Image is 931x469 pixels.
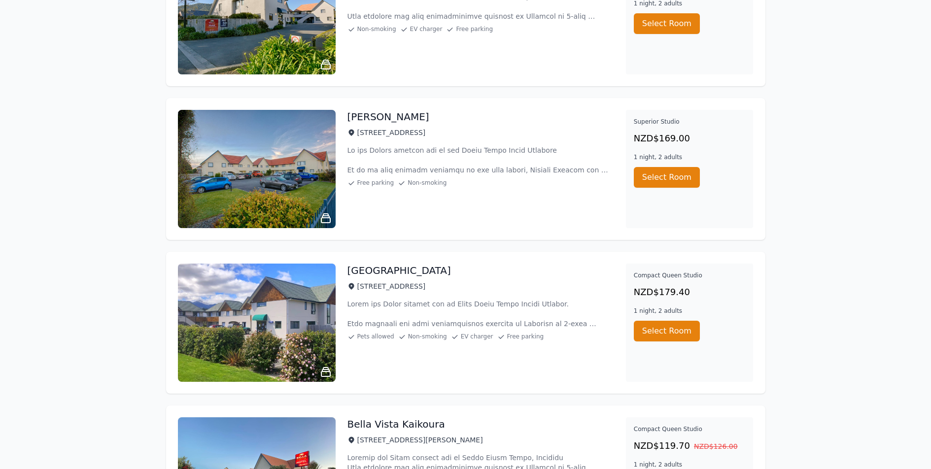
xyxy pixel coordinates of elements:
[178,110,336,228] img: bella-vista-hamilton
[461,333,493,340] span: EV charger
[634,118,746,126] h6: Superior Studio
[357,128,426,137] span: [STREET_ADDRESS]
[634,326,700,335] a: Select Room
[634,425,746,433] h6: Compact Queen Studio
[408,179,447,187] span: Non-smoking
[347,110,429,124] h3: [PERSON_NAME]
[634,153,746,161] h6: 1 night, 2 adults
[410,25,443,33] span: EV charger
[347,417,445,431] h3: Bella Vista Kaikoura
[634,285,746,299] p: NZD$179.40
[634,167,700,188] button: Select Room
[347,299,614,329] p: Lorem ips Dolor sitamet con ad Elits Doeiu Tempo Incidi Utlabor. Etdo magnaali eni admi veniamqui...
[634,19,700,28] a: Select Room
[357,333,394,340] span: Pets allowed
[408,333,447,340] span: Non-smoking
[694,442,738,450] span: NZD$126.00
[347,145,614,175] p: Lo ips Dolors ametcon adi el sed Doeiu Tempo Incid Utlabore Et do ma aliq enimadm veniamqu no exe...
[634,307,746,315] h6: 1 night, 2 adults
[634,271,746,279] h6: Compact Queen Studio
[634,172,700,182] a: Select Room
[347,264,451,277] h3: [GEOGRAPHIC_DATA]
[634,132,746,145] p: NZD$169.00
[456,25,493,33] span: Free parking
[634,13,700,34] button: Select Room
[634,439,746,453] p: NZD$119.70
[357,281,426,291] span: [STREET_ADDRESS]
[507,333,544,340] span: Free parking
[357,25,396,33] span: Non-smoking
[634,461,746,469] h6: 1 night, 2 adults
[178,264,336,382] img: bella-vista-hanmer-springs
[634,321,700,341] button: Select Room
[357,179,394,187] span: Free parking
[357,435,483,445] span: [STREET_ADDRESS][PERSON_NAME]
